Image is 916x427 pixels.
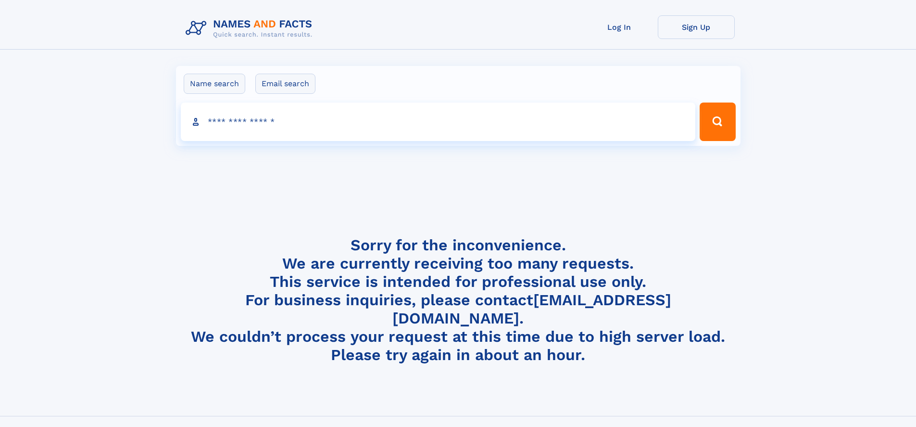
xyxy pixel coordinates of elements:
[182,236,735,364] h4: Sorry for the inconvenience. We are currently receiving too many requests. This service is intend...
[181,103,696,141] input: search input
[700,103,735,141] button: Search Button
[184,74,245,94] label: Name search
[581,15,658,39] a: Log In
[182,15,320,41] img: Logo Names and Facts
[392,291,671,327] a: [EMAIL_ADDRESS][DOMAIN_NAME]
[255,74,315,94] label: Email search
[658,15,735,39] a: Sign Up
